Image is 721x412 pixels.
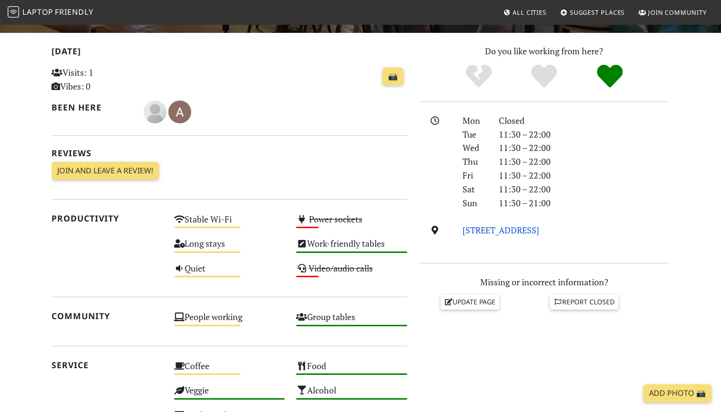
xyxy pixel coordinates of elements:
[556,4,629,21] a: Suggest Places
[511,63,577,90] div: Yes
[168,211,291,236] div: Stable Wi-Fi
[457,141,493,155] div: Wed
[457,155,493,169] div: Thu
[309,213,362,225] s: Power sockets
[493,128,675,141] div: 11:30 – 22:00
[290,358,413,382] div: Food
[22,7,53,17] span: Laptop
[290,309,413,333] div: Group tables
[55,7,93,17] span: Friendly
[144,100,166,123] img: blank-535327c66bd565773addf3077783bbfce4b00ec00e9fd257753287c682c7fa38.png
[457,128,493,141] div: Tue
[648,8,707,17] span: Join Community
[8,6,19,18] img: LaptopFriendly
[309,262,373,274] s: Video/audio calls
[493,169,675,182] div: 11:30 – 22:00
[457,169,493,182] div: Fri
[144,105,168,117] span: Elijah B
[168,100,191,123] img: 2621-aina.jpg
[382,68,403,86] a: 📸
[493,155,675,169] div: 11:30 – 22:00
[493,114,675,128] div: Closed
[441,295,500,309] a: Update page
[457,114,493,128] div: Mon
[446,63,512,90] div: No
[419,275,669,289] p: Missing or incorrect information?
[168,382,291,407] div: Veggie
[51,66,163,93] p: Visits: 1 Vibes: 0
[51,46,407,60] h2: [DATE]
[290,236,413,260] div: Work-friendly tables
[570,8,625,17] span: Suggest Places
[51,102,132,112] h2: Been here
[493,141,675,155] div: 11:30 – 22:00
[290,382,413,407] div: Alcohol
[457,196,493,210] div: Sun
[550,295,618,309] a: Report closed
[499,4,550,21] a: All Cities
[463,224,539,236] a: [STREET_ADDRESS]
[577,63,643,90] div: Definitely!
[51,148,407,158] h2: Reviews
[168,358,291,382] div: Coffee
[168,309,291,333] div: People working
[457,182,493,196] div: Sat
[635,4,711,21] a: Join Community
[419,44,669,58] p: Do you like working from here?
[51,360,163,370] h2: Service
[513,8,546,17] span: All Cities
[51,162,159,180] a: Join and leave a review!
[493,196,675,210] div: 11:30 – 21:00
[168,236,291,260] div: Long stays
[51,311,163,321] h2: Community
[168,261,291,285] div: Quiet
[493,182,675,196] div: 11:30 – 22:00
[168,105,191,117] span: Aina Lopez
[8,4,93,21] a: LaptopFriendly LaptopFriendly
[51,213,163,223] h2: Productivity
